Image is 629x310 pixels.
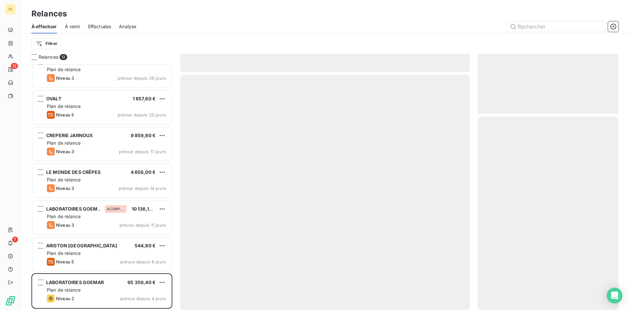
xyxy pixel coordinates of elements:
[46,279,104,285] span: LABORATOIRES GOEMAR
[118,75,166,81] span: prévue depuis 26 jours
[46,96,61,101] span: OVALT
[607,288,622,303] div: Open Intercom Messenger
[12,237,18,242] span: 7
[132,206,157,212] span: 10 136,16 €
[119,186,166,191] span: prévue depuis 14 jours
[47,214,81,219] span: Plan de relance
[107,207,124,211] span: ACOMPTE
[88,23,111,30] span: Effectuées
[47,67,81,72] span: Plan de relance
[31,8,67,20] h3: Relances
[56,75,74,81] span: Niveau 3
[5,296,16,306] img: Logo LeanPay
[46,243,117,248] span: ARISTON [GEOGRAPHIC_DATA]
[46,206,104,212] span: LABORATOIRES GOEMAR
[120,296,166,301] span: prévue depuis 4 jours
[56,296,74,301] span: Niveau 2
[47,140,81,146] span: Plan de relance
[127,279,156,285] span: 95 359,40 €
[46,169,101,175] span: LE MONDE DES CRÊPES
[65,23,80,30] span: À venir
[119,149,166,154] span: prévue depuis 17 jours
[47,177,81,182] span: Plan de relance
[131,169,156,175] span: 4 656,00 €
[31,38,62,49] button: Filtrer
[119,23,136,30] span: Analyse
[56,149,74,154] span: Niveau 3
[60,54,67,60] span: 12
[56,222,74,228] span: Niveau 3
[31,64,172,310] div: grid
[133,96,156,101] span: 1 857,60 €
[131,133,156,138] span: 9 859,80 €
[47,103,81,109] span: Plan de relance
[56,112,74,117] span: Niveau 5
[47,250,81,256] span: Plan de relance
[5,4,16,14] div: CI
[507,21,605,32] input: Rechercher
[46,133,93,138] span: CREPERIE JARNOUX
[39,54,58,60] span: Relances
[118,112,166,117] span: prévue depuis 20 jours
[56,186,74,191] span: Niveau 3
[120,222,166,228] span: prévue depuis 11 jours
[120,259,166,264] span: prévue depuis 6 jours
[47,287,81,293] span: Plan de relance
[11,63,18,69] span: 12
[135,243,156,248] span: 544,80 €
[31,23,57,30] span: À effectuer
[56,259,74,264] span: Niveau 5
